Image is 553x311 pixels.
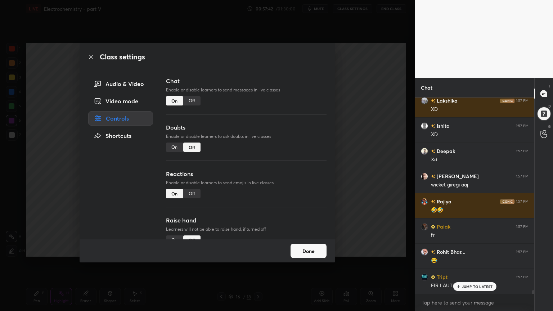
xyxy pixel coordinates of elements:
h3: Doubts [166,123,327,132]
div: Off [183,96,201,105]
p: JUMP TO LATEST [462,284,493,289]
p: Enable or disable learners to ask doubts in live classes [166,133,327,140]
button: Done [291,244,327,258]
div: Controls [88,111,153,126]
p: Chat [415,78,438,97]
p: G [548,124,551,129]
p: Enable or disable learners to send messages in live classes [166,87,327,93]
div: On [166,235,183,245]
div: Audio & Video [88,77,153,91]
p: T [549,84,551,89]
h2: Class settings [100,51,145,62]
div: Video mode [88,94,153,108]
h3: Chat [166,77,327,85]
p: Learners will not be able to raise hand, if turned off [166,226,327,233]
h3: Raise hand [166,216,327,225]
h3: Reactions [166,170,327,178]
div: Shortcuts [88,129,153,143]
p: Enable or disable learners to send emojis in live classes [166,180,327,186]
div: On [166,189,183,198]
div: grid [415,98,534,294]
div: On [166,143,183,152]
div: Off [183,189,201,198]
p: D [548,104,551,109]
div: On [166,96,183,105]
div: Off [183,143,201,152]
div: Off [183,235,201,245]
